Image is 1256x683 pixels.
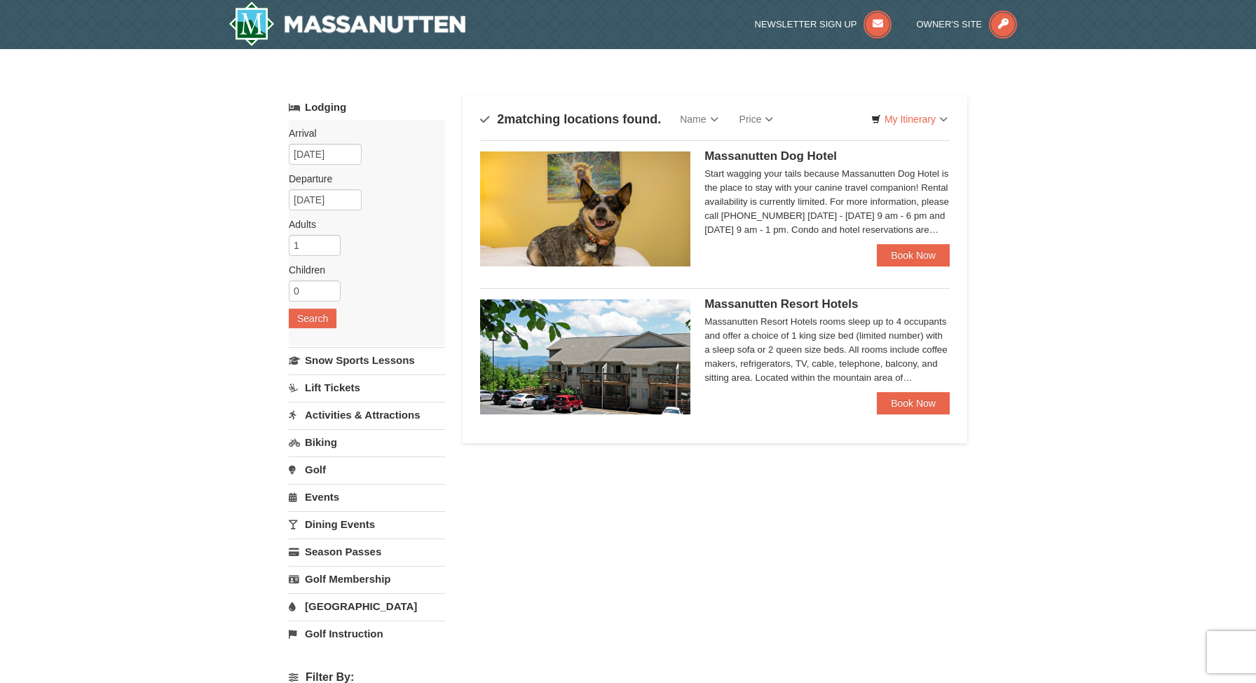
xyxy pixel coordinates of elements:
[289,621,445,647] a: Golf Instruction
[729,105,784,133] a: Price
[289,95,445,120] a: Lodging
[669,105,728,133] a: Name
[917,19,983,29] span: Owner's Site
[289,593,445,619] a: [GEOGRAPHIC_DATA]
[289,511,445,537] a: Dining Events
[877,392,950,414] a: Book Now
[497,112,504,126] span: 2
[228,1,465,46] a: Massanutten Resort
[917,19,1018,29] a: Owner's Site
[289,347,445,373] a: Snow Sports Lessons
[704,297,858,311] span: Massanutten Resort Hotels
[289,484,445,510] a: Events
[480,112,661,126] h4: matching locations found.
[755,19,857,29] span: Newsletter Sign Up
[704,167,950,237] div: Start wagging your tails because Massanutten Dog Hotel is the place to stay with your canine trav...
[289,457,445,482] a: Golf
[289,374,445,400] a: Lift Tickets
[704,149,837,163] span: Massanutten Dog Hotel
[289,566,445,592] a: Golf Membership
[289,126,435,140] label: Arrival
[289,172,435,186] label: Departure
[480,299,690,414] img: 19219026-1-e3b4ac8e.jpg
[289,402,445,428] a: Activities & Attractions
[755,19,892,29] a: Newsletter Sign Up
[862,109,957,130] a: My Itinerary
[289,309,336,328] button: Search
[480,151,690,266] img: 27428181-5-81c892a3.jpg
[289,539,445,564] a: Season Passes
[289,263,435,277] label: Children
[289,429,445,455] a: Biking
[877,244,950,266] a: Book Now
[289,217,435,231] label: Adults
[228,1,465,46] img: Massanutten Resort Logo
[704,315,950,385] div: Massanutten Resort Hotels rooms sleep up to 4 occupants and offer a choice of 1 king size bed (li...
